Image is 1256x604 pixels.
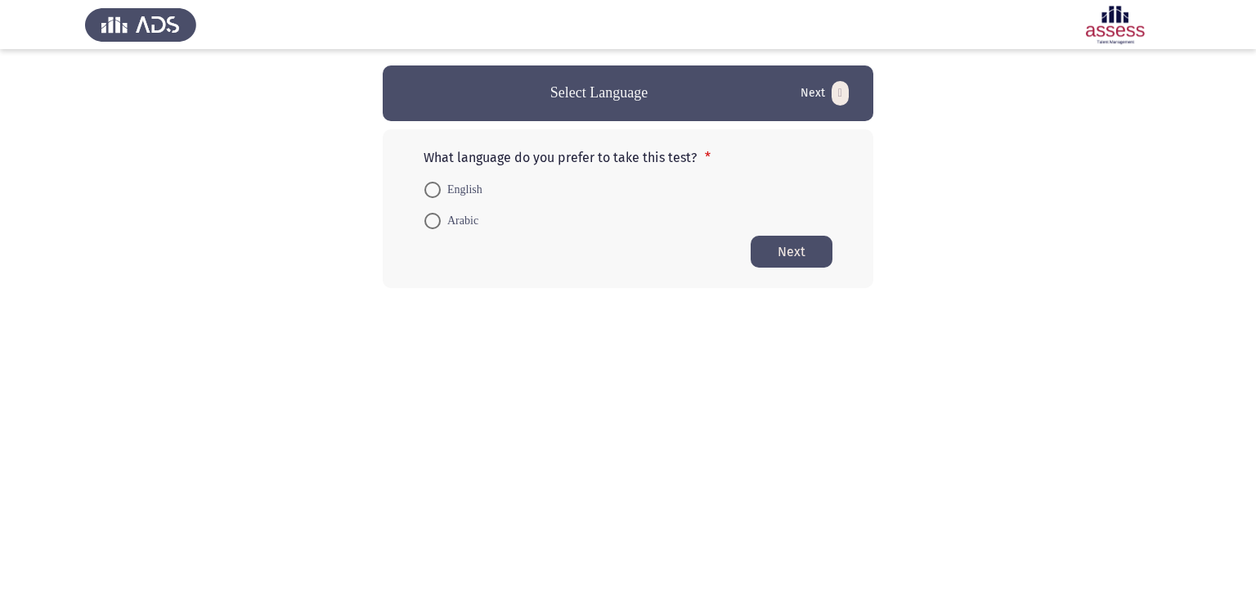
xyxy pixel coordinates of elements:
[751,236,832,268] button: Start assessment
[441,180,482,200] span: English
[796,80,854,106] button: Start assessment
[441,211,478,231] span: Arabic
[1060,2,1171,47] img: Assessment logo of Motivation Assessment
[424,150,832,165] p: What language do you prefer to take this test?
[550,83,648,103] h3: Select Language
[85,2,196,47] img: Assess Talent Management logo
